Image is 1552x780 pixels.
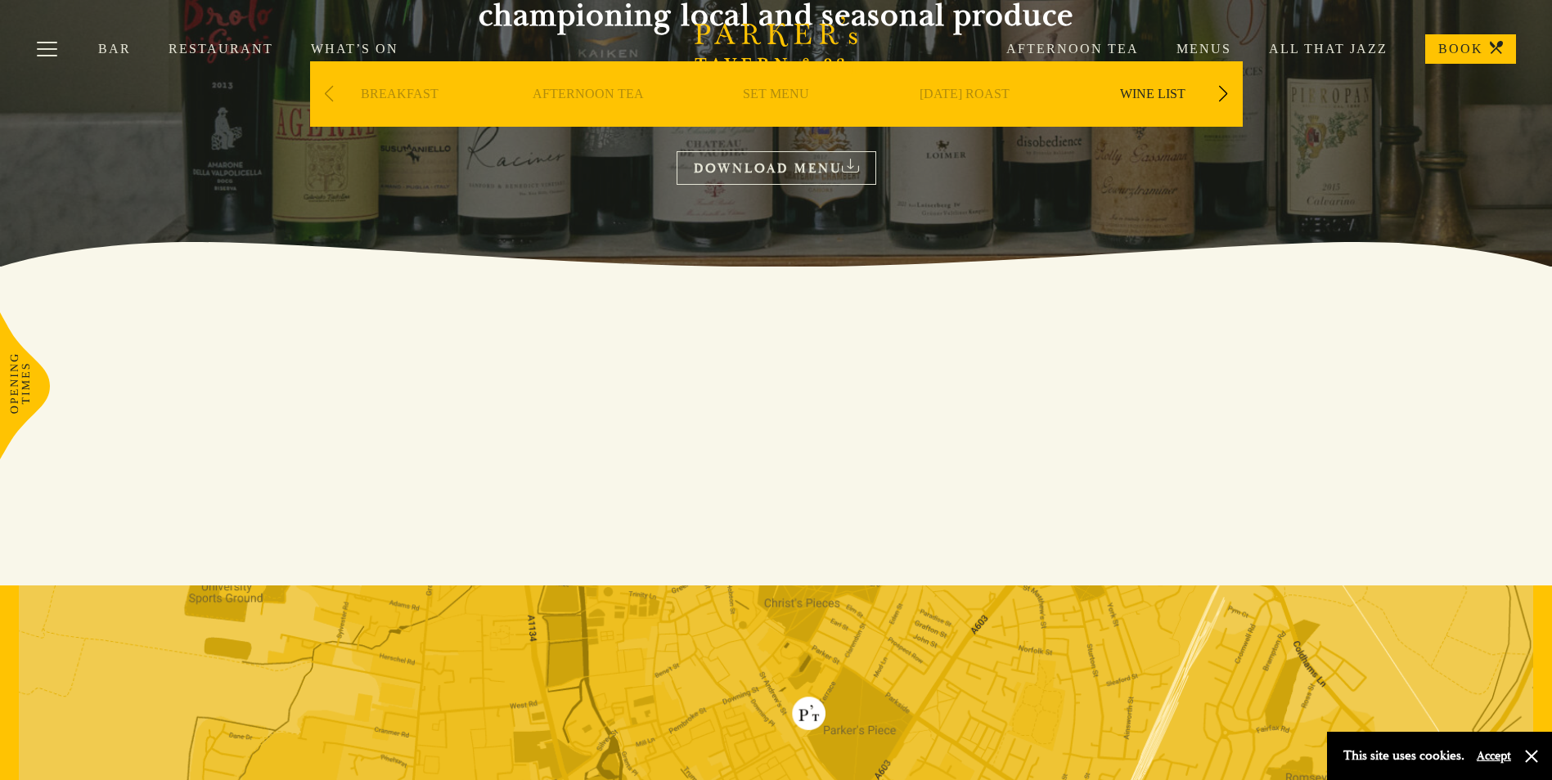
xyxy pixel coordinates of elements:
div: 5 / 9 [1063,61,1243,176]
div: 3 / 9 [686,61,866,176]
div: 1 / 9 [310,61,490,176]
a: SET MENU [743,86,809,151]
div: 2 / 9 [498,61,678,176]
a: DOWNLOAD MENU [677,151,876,185]
a: WINE LIST [1120,86,1185,151]
button: Close and accept [1523,748,1540,764]
div: 4 / 9 [875,61,1055,176]
a: AFTERNOON TEA [533,86,644,151]
p: This site uses cookies. [1343,744,1464,768]
a: BREAKFAST [361,86,439,151]
a: [DATE] ROAST [920,86,1010,151]
button: Accept [1477,748,1511,764]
